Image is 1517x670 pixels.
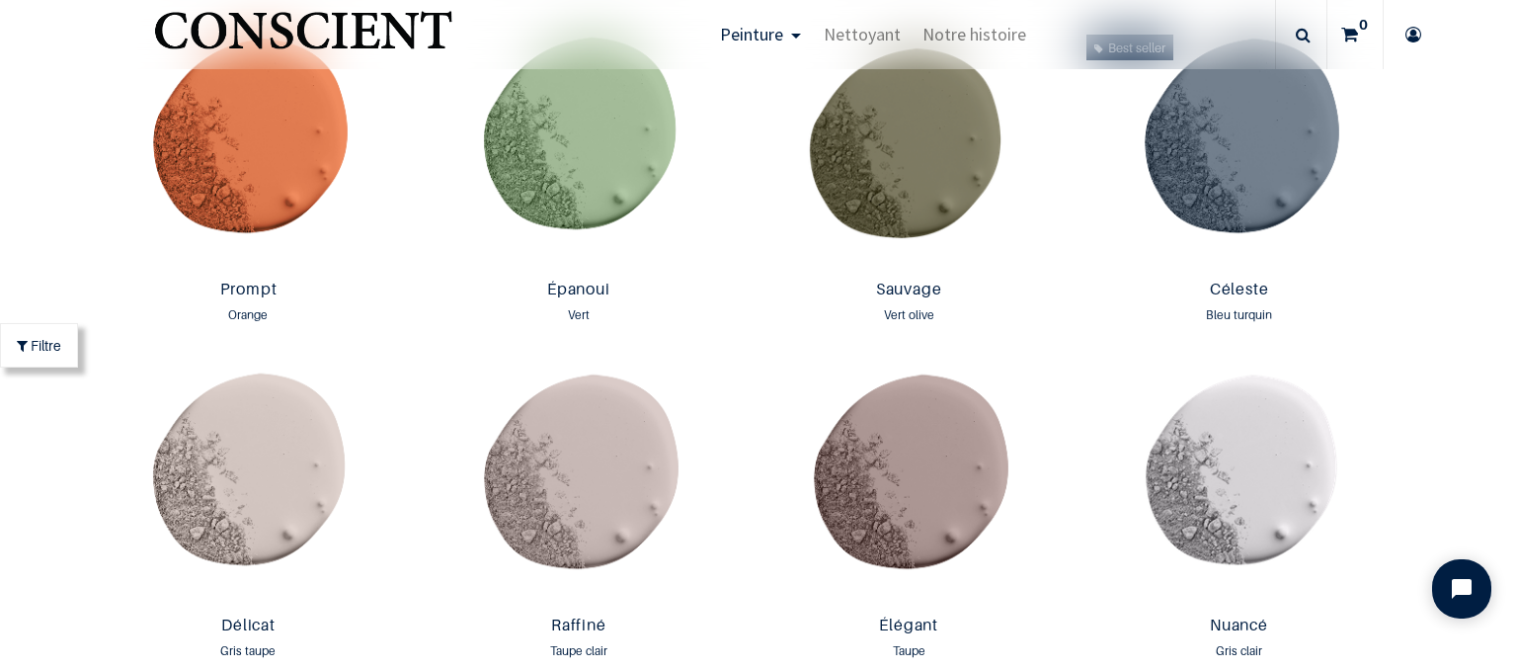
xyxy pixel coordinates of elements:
img: Product image [419,363,739,608]
a: Céleste [1086,280,1391,302]
img: Product image [88,363,408,608]
img: Product image [1078,363,1398,608]
a: Prompt [96,280,400,302]
div: Vert [427,305,731,325]
div: Taupe [757,641,1061,661]
a: Nuancé [1086,616,1391,638]
img: Product image [749,363,1069,608]
sup: 0 [1354,15,1373,35]
div: Vert olive [757,305,1061,325]
div: Taupe clair [427,641,731,661]
span: Filtre [31,335,61,356]
img: Product image [749,27,1069,272]
a: Raffiné [427,616,731,638]
iframe: Tidio Chat [1415,543,1508,635]
img: Product image [419,27,739,272]
a: Épanoui [427,280,731,302]
img: Product image [88,27,408,272]
a: Délicat [96,616,400,638]
span: Notre histoire [922,23,1026,45]
img: Product image [1078,27,1398,272]
span: Nettoyant [824,23,901,45]
div: Gris taupe [96,641,400,661]
a: Sauvage [757,280,1061,302]
span: Peinture [720,23,783,45]
a: Élégant [757,616,1061,638]
div: Bleu turquin [1086,305,1391,325]
div: Orange [96,305,400,325]
div: Gris clair [1086,641,1391,661]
